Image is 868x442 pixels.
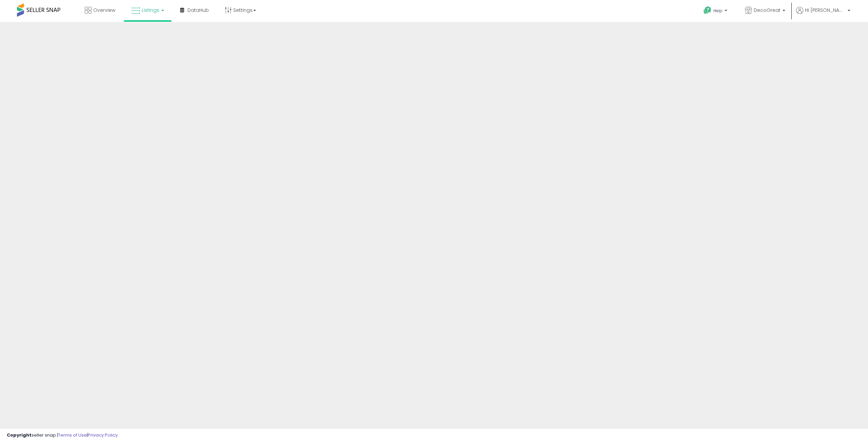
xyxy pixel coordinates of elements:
[713,8,723,14] span: Help
[703,6,712,15] i: Get Help
[698,1,734,22] a: Help
[754,7,781,14] span: DecoGreat
[93,7,115,14] span: Overview
[805,7,846,14] span: Hi [PERSON_NAME]
[796,7,850,22] a: Hi [PERSON_NAME]
[188,7,209,14] span: DataHub
[142,7,159,14] span: Listings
